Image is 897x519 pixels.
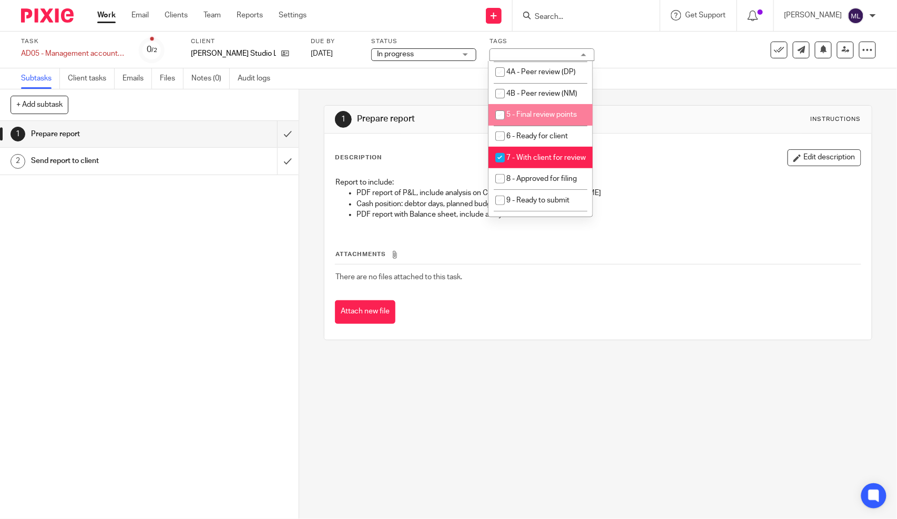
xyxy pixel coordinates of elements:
span: In progress [377,50,414,58]
a: Subtasks [21,68,60,89]
h1: Prepare report [358,114,620,125]
a: Notes (0) [191,68,230,89]
input: Search [534,13,628,22]
a: Audit logs [238,68,278,89]
img: svg%3E [848,7,864,24]
div: 0 [147,44,157,56]
span: Get Support [686,12,726,19]
span: There are no files attached to this task. [335,273,462,281]
p: [PERSON_NAME] Studio Ltd [191,48,276,59]
div: 1 [11,127,25,141]
h1: Send report to client [31,153,188,169]
span: 9 - Ready to submit [506,197,569,204]
label: Tags [490,37,595,46]
p: PDF report of P&L, include analysis on Cost of Sales, and [PERSON_NAME] [356,188,861,198]
a: Email [131,10,149,21]
a: Files [160,68,184,89]
button: + Add subtask [11,96,68,114]
a: Settings [279,10,307,21]
p: [PERSON_NAME] [784,10,842,21]
p: PDF report with Balance sheet, include analysis on assets and liabilities [356,209,861,220]
div: AD05 - Management accounts (monthly) - [DATE] [21,48,126,59]
span: 4B - Peer review (NM) [506,90,577,97]
div: 1 [335,111,352,128]
div: Instructions [811,115,861,124]
label: Client [191,37,298,46]
h1: Prepare report [31,126,188,142]
a: Emails [123,68,152,89]
p: Cash position: debtor days, planned budget vs. actual [356,199,861,209]
span: 5 - Final review points [506,111,577,118]
label: Task [21,37,126,46]
span: 8 - Approved for filing [506,175,577,182]
span: 4A - Peer review (DP) [506,68,576,76]
p: Description [335,154,382,162]
div: AD05 - Management accounts (monthly) - August 31, 2025 [21,48,126,59]
p: Report to include: [335,177,861,188]
img: Pixie [21,8,74,23]
label: Due by [311,37,358,46]
span: Attachments [335,251,386,257]
small: /2 [151,47,157,53]
label: Status [371,37,476,46]
span: 7 - With client for review [506,154,586,161]
button: Edit description [788,149,861,166]
a: Clients [165,10,188,21]
button: Attach new file [335,300,395,324]
div: 2 [11,154,25,169]
a: Work [97,10,116,21]
a: Client tasks [68,68,115,89]
a: Reports [237,10,263,21]
span: 6 - Ready for client [506,133,568,140]
span: [DATE] [311,50,333,57]
a: Team [203,10,221,21]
